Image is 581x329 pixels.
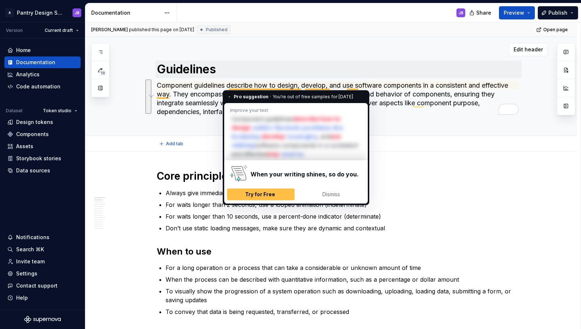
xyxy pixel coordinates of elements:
div: Data sources [16,167,50,174]
div: Code automation [16,83,60,90]
div: Notifications [16,234,49,241]
button: Help [4,292,81,304]
div: Contact support [16,282,58,289]
div: Help [16,294,28,301]
a: Documentation [4,56,81,68]
div: Search ⌘K [16,246,44,253]
div: Design tokens [16,118,53,126]
div: Version [6,28,23,33]
div: Components [16,131,49,138]
a: Settings [4,268,81,279]
p: Don’t use static loading messages, make sure they are dynamic and contextual [166,224,523,233]
span: Current draft [45,28,73,33]
svg: Supernova Logo [24,316,61,323]
button: Add tab [157,139,186,149]
button: Edit header [509,43,548,56]
span: Share [476,9,491,17]
a: Home [4,44,81,56]
a: Invite team [4,256,81,267]
span: Published [206,27,227,33]
h1: Core principles [157,169,523,183]
textarea: Guidelines [155,61,522,78]
p: Always give immediate feedback right after receiving the request [166,189,523,197]
p: For a long operation or a process that can take a considerable or unknown amount of time [166,263,523,272]
span: Open page [543,27,568,33]
div: A [5,8,14,17]
span: Token studio [43,108,71,114]
p: For waits longer than 10 seconds, use a percent-done indicator (determinate) [166,212,523,221]
div: JB [459,10,463,16]
a: Design tokens [4,116,81,128]
div: Storybook stories [16,155,61,162]
h2: When to use [157,246,523,257]
div: Documentation [91,9,160,17]
div: Analytics [16,71,40,78]
a: Open page [534,25,571,35]
button: Notifications [4,231,81,243]
p: To convey that data is being requested, transferred, or processed [166,307,523,316]
span: Add tab [166,141,183,147]
button: APantry Design SystemJB [1,5,84,21]
button: Search ⌘K [4,244,81,255]
a: Data sources [4,165,81,176]
p: For waits longer than 2 seconds, use a looped animation (indeterminate) [166,200,523,209]
button: Current draft [41,25,82,36]
a: Components [4,128,81,140]
div: Dataset [6,108,23,114]
button: Share [466,6,496,19]
div: JB [75,10,79,16]
button: Token studio [40,106,81,116]
span: [PERSON_NAME] [91,27,128,33]
button: Preview [499,6,535,19]
div: Settings [16,270,37,277]
div: Pantry Design System [17,9,64,17]
div: published this page on [DATE] [129,27,194,33]
p: When the process can be described with quantitative information, such as a percentage or dollar a... [166,275,523,284]
div: Documentation [16,59,55,66]
div: Invite team [16,258,45,265]
a: Analytics [4,69,81,80]
p: To visually show the progression of a system operation such as downloading, uploading, loading da... [166,287,523,304]
textarea: To enrich screen reader interactions, please activate Accessibility in Grammarly extension settings [155,80,522,118]
a: Assets [4,140,81,152]
div: Assets [16,143,33,150]
button: Publish [538,6,578,19]
span: Publish [548,9,567,17]
span: Edit header [514,46,543,53]
a: Code automation [4,81,81,92]
span: Preview [504,9,524,17]
span: 18 [99,70,106,76]
a: Storybook stories [4,153,81,164]
div: Home [16,47,31,54]
button: Contact support [4,280,81,292]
